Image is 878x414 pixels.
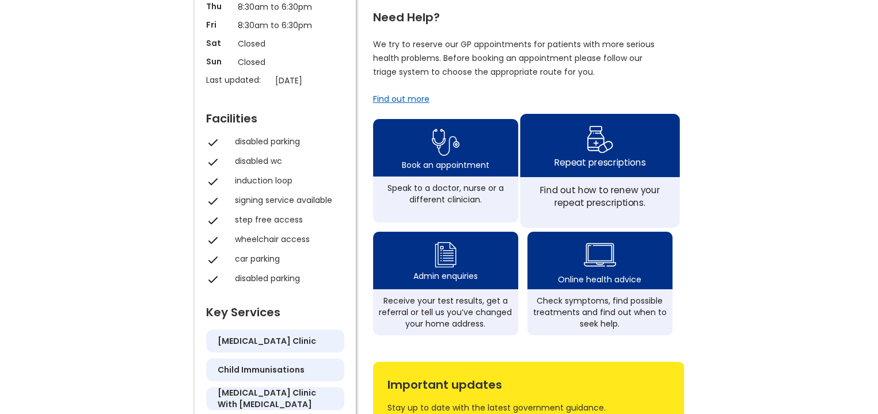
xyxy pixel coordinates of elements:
[238,1,313,13] p: 8:30am to 6:30pm
[432,125,459,159] img: book appointment icon
[379,182,512,205] div: Speak to a doctor, nurse or a different clinician.
[387,373,670,390] div: Important updates
[206,301,344,318] div: Key Services
[586,122,613,156] img: repeat prescription icon
[235,136,339,147] div: disabled parking
[238,56,313,68] p: Closed
[373,93,430,105] a: Find out more
[235,214,339,225] div: step free access
[235,175,339,186] div: induction loop
[238,19,313,32] p: 8:30am to 6:30pm
[533,295,667,329] div: Check symptoms, find possible treatments and find out when to seek help.
[373,119,518,223] a: book appointment icon Book an appointmentSpeak to a doctor, nurse or a different clinician.
[238,37,313,50] p: Closed
[433,239,458,270] img: admin enquiry icon
[373,6,672,23] div: Need Help?
[218,335,316,347] h5: [MEDICAL_DATA] clinic
[206,107,344,124] div: Facilities
[373,37,655,79] p: We try to reserve our GP appointments for patients with more serious health problems. Before book...
[527,232,672,335] a: health advice iconOnline health adviceCheck symptoms, find possible treatments and find out when ...
[218,364,305,375] h5: child immunisations
[275,74,350,87] p: [DATE]
[373,232,518,335] a: admin enquiry iconAdmin enquiriesReceive your test results, get a referral or tell us you’ve chan...
[235,253,339,264] div: car parking
[206,37,232,49] p: Sat
[584,236,616,274] img: health advice icon
[206,56,232,67] p: Sun
[235,155,339,167] div: disabled wc
[413,270,478,282] div: Admin enquiries
[206,19,232,30] p: Fri
[520,114,679,228] a: repeat prescription iconRepeat prescriptionsFind out how to renew your repeat prescriptions.
[558,274,641,285] div: Online health advice
[235,194,339,206] div: signing service available
[206,1,232,12] p: Thu
[235,273,339,284] div: disabled parking
[554,156,645,168] div: Repeat prescriptions
[235,233,339,245] div: wheelchair access
[218,387,333,410] h5: [MEDICAL_DATA] clinic with [MEDICAL_DATA]
[379,295,512,329] div: Receive your test results, get a referral or tell us you’ve changed your home address.
[402,159,489,171] div: Book an appointment
[526,183,673,209] div: Find out how to renew your repeat prescriptions.
[206,74,269,86] p: Last updated:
